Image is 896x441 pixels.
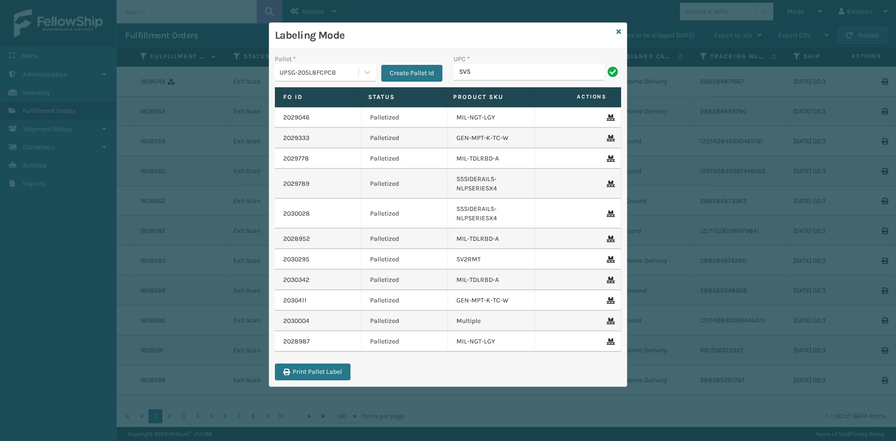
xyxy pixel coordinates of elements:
i: Remove From Pallet [607,297,612,304]
a: 2030028 [283,209,310,218]
a: 2028987 [283,337,310,346]
label: Fo Id [283,93,351,101]
a: 2029789 [283,179,309,189]
button: Create Pallet Id [381,65,442,82]
td: MIL-TDLRBD-A [448,148,535,169]
a: 2030342 [283,275,309,285]
i: Remove From Pallet [607,277,612,283]
td: Palletized [362,107,448,128]
td: Palletized [362,331,448,352]
a: 2030411 [283,296,307,305]
td: Palletized [362,311,448,331]
div: UPSG-205L8FCPCB [280,68,359,77]
label: Product SKU [453,93,521,101]
td: SSSIDERAILS-NLPSERIESX4 [448,169,535,199]
td: SV2RMT [448,249,535,270]
td: SSSIDERAILS-NLPSERIESX4 [448,199,535,229]
td: Palletized [362,128,448,148]
td: GEN-MPT-K-TC-W [448,290,535,311]
a: 2029778 [283,154,309,163]
td: MIL-NGT-LGY [448,331,535,352]
td: GEN-MPT-K-TC-W [448,128,535,148]
td: Palletized [362,169,448,199]
td: MIL-TDLRBD-A [448,229,535,249]
a: 2030004 [283,316,309,326]
i: Remove From Pallet [607,236,612,242]
td: Palletized [362,199,448,229]
label: Status [368,93,436,101]
i: Remove From Pallet [607,181,612,187]
td: Palletized [362,148,448,169]
a: 2029333 [283,133,309,143]
i: Remove From Pallet [607,256,612,263]
button: Print Pallet Label [275,364,350,380]
td: Palletized [362,270,448,290]
td: Multiple [448,311,535,331]
a: 2028952 [283,234,310,244]
td: Palletized [362,229,448,249]
i: Remove From Pallet [607,338,612,345]
h3: Labeling Mode [275,28,613,42]
a: 2029046 [283,113,309,122]
td: MIL-NGT-LGY [448,107,535,128]
a: 2030295 [283,255,309,264]
label: Pallet [275,54,296,64]
label: UPC [454,54,470,64]
i: Remove From Pallet [607,155,612,162]
span: Actions [532,89,612,105]
i: Remove From Pallet [607,135,612,141]
td: Palletized [362,290,448,311]
i: Remove From Pallet [607,114,612,121]
i: Remove From Pallet [607,210,612,217]
td: Palletized [362,249,448,270]
i: Remove From Pallet [607,318,612,324]
td: MIL-TDLRBD-A [448,270,535,290]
